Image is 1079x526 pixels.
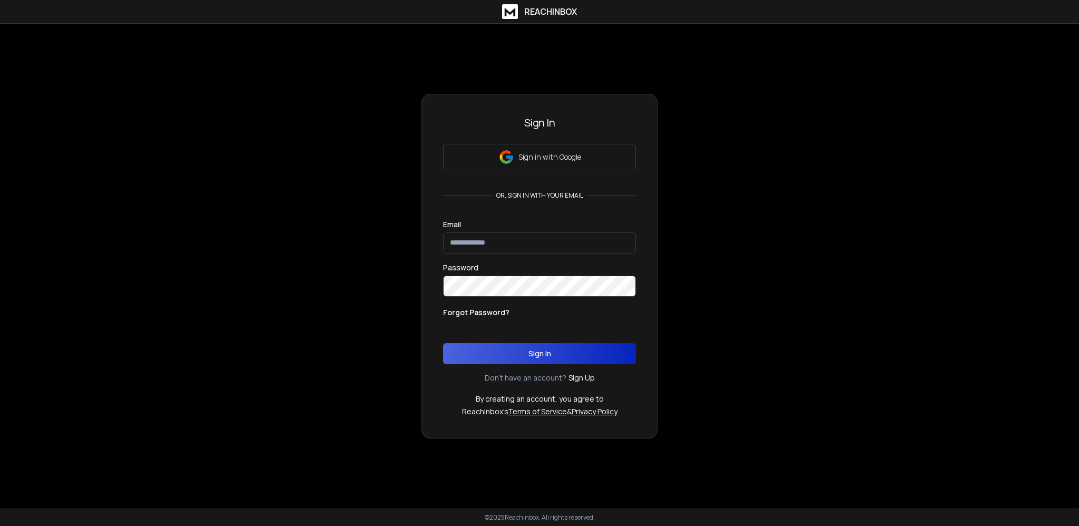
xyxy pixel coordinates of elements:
[502,4,518,19] img: logo
[568,373,595,383] a: Sign Up
[485,373,566,383] p: Don't have an account?
[572,406,617,416] a: Privacy Policy
[443,264,478,271] label: Password
[462,406,617,417] p: ReachInbox's &
[518,152,581,162] p: Sign in with Google
[443,115,636,130] h3: Sign In
[502,4,577,19] a: ReachInbox
[443,307,509,318] p: Forgot Password?
[476,394,604,404] p: By creating an account, you agree to
[524,5,577,18] h1: ReachInbox
[508,406,567,416] a: Terms of Service
[485,513,595,522] p: © 2025 Reachinbox. All rights reserved.
[492,191,587,200] p: or, sign in with your email
[443,343,636,364] button: Sign In
[443,221,461,228] label: Email
[443,144,636,170] button: Sign in with Google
